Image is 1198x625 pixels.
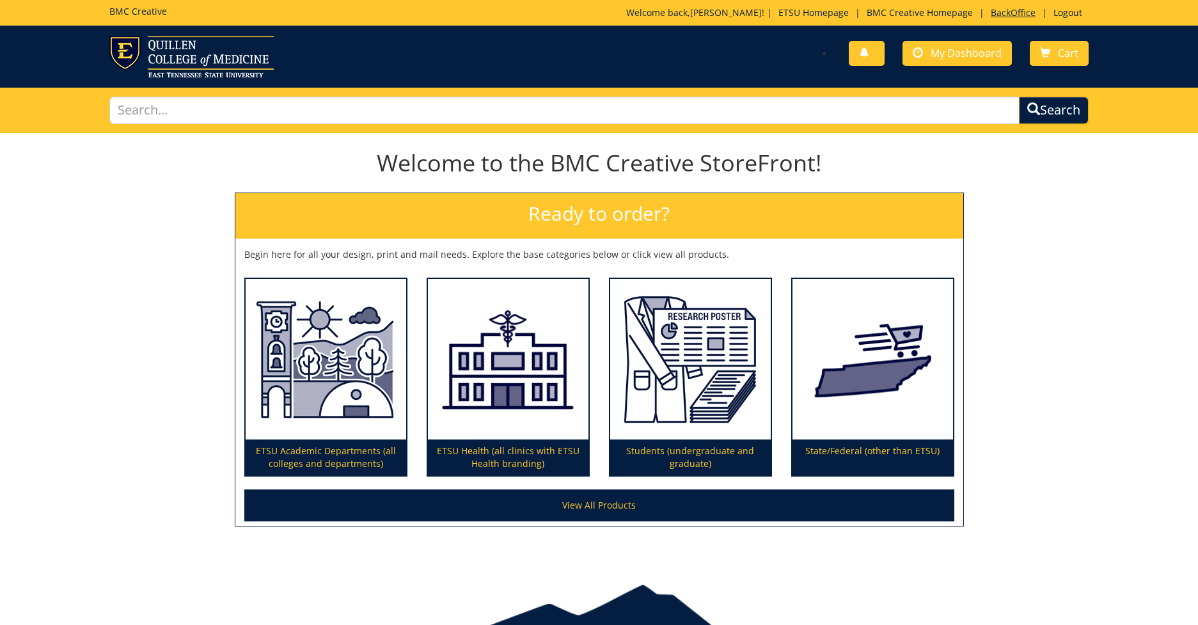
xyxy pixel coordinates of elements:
a: ETSU Health (all clinics with ETSU Health branding) [428,279,588,476]
img: Students (undergraduate and graduate) [610,279,771,440]
a: BackOffice [984,6,1042,19]
p: Students (undergraduate and graduate) [610,439,771,475]
p: ETSU Health (all clinics with ETSU Health branding) [428,439,588,475]
img: ETSU Academic Departments (all colleges and departments) [246,279,406,440]
p: Welcome back, ! | | | | [626,6,1089,19]
a: My Dashboard [902,41,1012,66]
a: Cart [1030,41,1089,66]
h2: Ready to order? [235,193,963,239]
img: ETSU Health (all clinics with ETSU Health branding) [428,279,588,440]
a: Students (undergraduate and graduate) [610,279,771,476]
span: Cart [1058,46,1078,60]
a: BMC Creative Homepage [860,6,979,19]
a: ETSU Homepage [772,6,855,19]
h5: BMC Creative [109,6,167,16]
h1: Welcome to the BMC Creative StoreFront! [235,150,964,176]
img: ETSU logo [109,36,274,77]
p: Begin here for all your design, print and mail needs. Explore the base categories below or click ... [244,248,954,261]
p: ETSU Academic Departments (all colleges and departments) [246,439,406,475]
a: ETSU Academic Departments (all colleges and departments) [246,279,406,476]
span: My Dashboard [931,46,1002,60]
p: State/Federal (other than ETSU) [792,439,953,475]
img: State/Federal (other than ETSU) [792,279,953,440]
a: View All Products [244,489,954,521]
input: Search... [109,97,1020,124]
a: State/Federal (other than ETSU) [792,279,953,476]
button: Search [1019,97,1089,124]
a: Logout [1047,6,1089,19]
a: [PERSON_NAME] [690,6,762,19]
